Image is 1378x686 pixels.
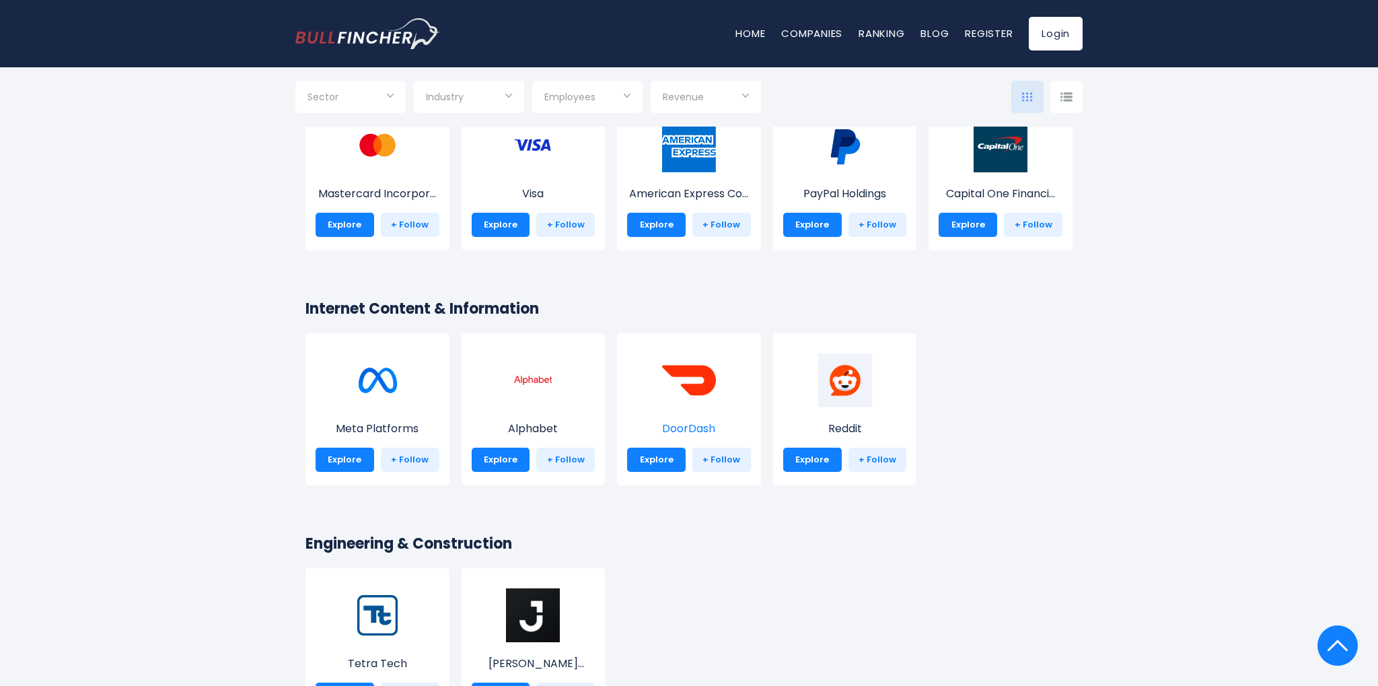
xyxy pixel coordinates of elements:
[506,588,560,642] img: J.png
[627,448,686,472] a: Explore
[920,26,949,40] a: Blog
[818,118,872,172] img: PYPL.png
[472,656,595,672] p: Jacobs Engineering Group
[818,353,872,407] img: RDDT.png
[781,26,842,40] a: Companies
[627,421,751,437] p: DoorDash
[783,421,907,437] p: Reddit
[783,213,842,237] a: Explore
[472,378,595,437] a: Alphabet
[506,118,560,172] img: V.png
[965,26,1013,40] a: Register
[1022,92,1033,102] img: icon-comp-grid.svg
[627,378,751,437] a: DoorDash
[544,91,595,103] span: Employees
[859,26,904,40] a: Ranking
[662,118,716,172] img: AXP.png
[1004,213,1062,237] a: + Follow
[662,353,716,407] img: DASH.png
[663,91,704,103] span: Revenue
[506,353,560,407] img: GOOGL.png
[472,143,595,202] a: Visa
[472,421,595,437] p: Alphabet
[316,421,439,437] p: Meta Platforms
[536,448,595,472] a: + Follow
[381,448,439,472] a: + Follow
[316,656,439,672] p: Tetra Tech
[627,143,751,202] a: American Express Co...
[305,298,1073,320] h2: Internet Content & Information
[381,213,439,237] a: + Follow
[307,86,394,110] input: Selection
[295,18,440,49] a: Go to homepage
[351,118,404,172] img: MA.png
[305,533,1073,555] h2: Engineering & Construction
[939,213,997,237] a: Explore
[316,613,439,672] a: Tetra Tech
[783,448,842,472] a: Explore
[939,186,1062,202] p: Capital One Financial Corporation
[783,378,907,437] a: Reddit
[307,91,338,103] span: Sector
[663,86,749,110] input: Selection
[472,186,595,202] p: Visa
[939,143,1062,202] a: Capital One Financi...
[783,186,907,202] p: PayPal Holdings
[316,143,439,202] a: Mastercard Incorpor...
[544,86,630,110] input: Selection
[627,186,751,202] p: American Express Company
[848,213,907,237] a: + Follow
[783,143,907,202] a: PayPal Holdings
[426,86,512,110] input: Selection
[536,213,595,237] a: + Follow
[974,118,1027,172] img: COF.png
[295,18,440,49] img: bullfincher logo
[735,26,765,40] a: Home
[472,613,595,672] a: [PERSON_NAME] Engineering ...
[627,213,686,237] a: Explore
[316,213,374,237] a: Explore
[351,353,404,407] img: META.png
[692,448,751,472] a: + Follow
[351,588,404,642] img: TTEK.png
[1060,92,1073,102] img: icon-comp-list-view.svg
[316,378,439,437] a: Meta Platforms
[316,448,374,472] a: Explore
[848,448,907,472] a: + Follow
[1029,17,1083,50] a: Login
[426,91,464,103] span: Industry
[316,186,439,202] p: Mastercard Incorporated
[472,213,530,237] a: Explore
[472,448,530,472] a: Explore
[692,213,751,237] a: + Follow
